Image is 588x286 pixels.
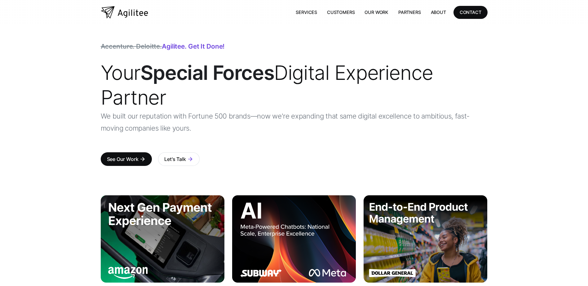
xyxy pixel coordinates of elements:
strong: Special Forces [140,61,274,84]
a: See Our Workarrow_forward [101,152,152,166]
p: We built our reputation with Fortune 500 brands—now we're expanding that same digital excellence ... [101,110,488,134]
a: Customers [322,6,360,19]
div: CONTACT [460,8,481,16]
a: CONTACT [453,6,488,19]
span: Your Digital Experience Partner [101,61,433,109]
a: Partners [393,6,426,19]
div: See Our Work [107,155,139,163]
a: Our Work [360,6,393,19]
a: Let's Talkarrow_forward [158,152,199,166]
span: Accenture. Deloitte. [101,42,162,50]
a: home [101,6,148,19]
div: arrow_forward [187,156,193,162]
div: arrow_forward [139,156,146,162]
div: Let's Talk [164,155,186,163]
a: About [426,6,451,19]
a: Services [291,6,322,19]
div: Agilitee. Get it done! [101,43,225,50]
